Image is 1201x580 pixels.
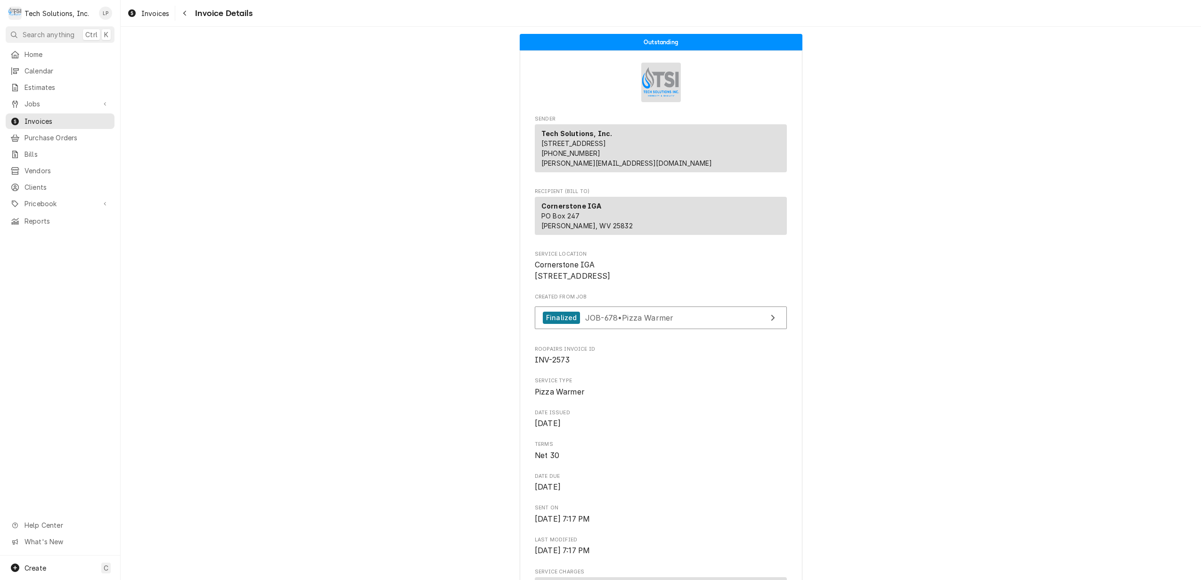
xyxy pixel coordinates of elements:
[541,202,601,210] strong: Cornerstone IGA
[535,115,787,177] div: Invoice Sender
[6,196,114,211] a: Go to Pricebook
[535,250,787,258] span: Service Location
[535,387,787,398] span: Service Type
[535,441,787,461] div: Terms
[585,313,673,322] span: JOB-678 • Pizza Warmer
[520,34,802,50] div: Status
[535,124,787,172] div: Sender
[123,6,173,21] a: Invoices
[535,450,787,461] span: Terms
[535,409,787,417] span: Date Issued
[535,259,787,282] span: Service Location
[535,293,787,334] div: Created From Job
[6,130,114,145] a: Purchase Orders
[23,30,74,40] span: Search anything
[25,520,109,530] span: Help Center
[535,377,787,397] div: Service Type
[535,473,787,480] span: Date Due
[8,7,22,20] div: Tech Solutions, Inc.'s Avatar
[535,115,787,123] span: Sender
[541,129,612,137] strong: Tech Solutions, Inc.
[99,7,112,20] div: Lisa Paschal's Avatar
[535,441,787,448] span: Terms
[25,49,110,59] span: Home
[25,66,110,76] span: Calendar
[535,346,787,366] div: Roopairs Invoice ID
[25,99,96,109] span: Jobs
[535,536,787,544] span: Last Modified
[192,7,252,20] span: Invoice Details
[535,306,787,330] a: View Job
[25,182,110,192] span: Clients
[25,199,96,209] span: Pricebook
[535,354,787,366] span: Roopairs Invoice ID
[535,124,787,176] div: Sender
[535,355,570,364] span: INV-2573
[535,250,787,282] div: Service Location
[535,504,787,524] div: Sent On
[104,563,108,573] span: C
[6,517,114,533] a: Go to Help Center
[641,63,681,102] img: Logo
[6,163,114,178] a: Vendors
[535,568,787,576] span: Service Charges
[535,473,787,493] div: Date Due
[535,197,787,235] div: Recipient (Bill To)
[541,159,712,167] a: [PERSON_NAME][EMAIL_ADDRESS][DOMAIN_NAME]
[535,419,561,428] span: [DATE]
[141,8,169,18] span: Invoices
[177,6,192,21] button: Navigate back
[25,133,110,143] span: Purchase Orders
[535,409,787,429] div: Date Issued
[644,39,678,45] span: Outstanding
[535,545,787,556] span: Last Modified
[535,293,787,301] span: Created From Job
[25,564,46,572] span: Create
[6,47,114,62] a: Home
[25,116,110,126] span: Invoices
[25,537,109,547] span: What's New
[535,418,787,429] span: Date Issued
[535,377,787,385] span: Service Type
[25,216,110,226] span: Reports
[104,30,108,40] span: K
[25,8,89,18] div: Tech Solutions, Inc.
[541,212,633,230] span: PO Box 247 [PERSON_NAME], WV 25832
[25,82,110,92] span: Estimates
[535,504,787,512] span: Sent On
[6,179,114,195] a: Clients
[6,80,114,95] a: Estimates
[6,146,114,162] a: Bills
[6,113,114,129] a: Invoices
[535,188,787,239] div: Invoice Recipient
[535,197,787,239] div: Recipient (Bill To)
[535,451,559,460] span: Net 30
[535,536,787,556] div: Last Modified
[6,213,114,229] a: Reports
[6,26,114,43] button: Search anythingCtrlK
[25,149,110,159] span: Bills
[6,63,114,79] a: Calendar
[25,166,110,176] span: Vendors
[535,483,561,491] span: [DATE]
[535,515,590,524] span: [DATE] 7:17 PM
[99,7,112,20] div: LP
[535,546,590,555] span: [DATE] 7:17 PM
[8,7,22,20] div: T
[6,534,114,549] a: Go to What's New
[6,96,114,112] a: Go to Jobs
[535,260,611,281] span: Cornerstone IGA [STREET_ADDRESS]
[535,188,787,195] span: Recipient (Bill To)
[535,514,787,525] span: Sent On
[85,30,98,40] span: Ctrl
[543,312,580,324] div: Finalized
[535,387,584,396] span: Pizza Warmer
[541,139,606,147] span: [STREET_ADDRESS]
[535,482,787,493] span: Date Due
[535,346,787,353] span: Roopairs Invoice ID
[541,149,600,157] a: [PHONE_NUMBER]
